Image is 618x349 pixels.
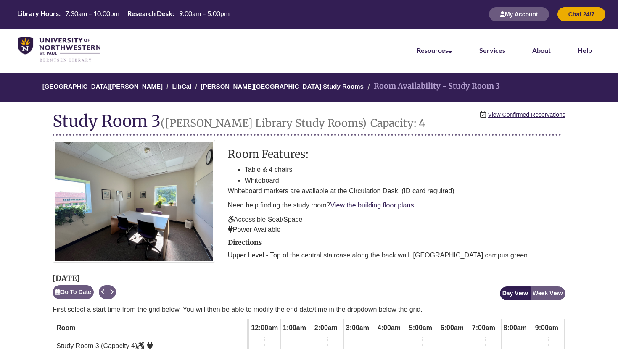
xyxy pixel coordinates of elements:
[228,148,565,160] h3: Room Features:
[479,46,505,54] a: Services
[245,164,565,175] li: Table & 4 chairs
[18,37,100,63] img: UNWSP Library Logo
[489,10,549,18] a: My Account
[249,321,280,335] span: 12:00am
[53,73,565,102] nav: Breadcrumb
[557,10,605,18] a: Chat 24/7
[438,321,466,335] span: 6:00am
[53,304,565,315] p: First select a start time from the grid below. You will then be able to modify the end date/time ...
[201,83,364,90] a: [PERSON_NAME][GEOGRAPHIC_DATA] Study Rooms
[42,83,163,90] a: [GEOGRAPHIC_DATA][PERSON_NAME]
[488,110,565,119] a: View Confirmed Reservations
[228,239,565,247] h2: Directions
[161,116,367,130] small: ([PERSON_NAME] Library Study Rooms)
[179,9,230,17] span: 9:00am – 5:00pm
[502,321,529,335] span: 8:00am
[375,321,403,335] span: 4:00am
[107,285,116,299] button: Next
[53,274,116,283] h2: [DATE]
[417,46,452,54] a: Resources
[53,112,561,136] h1: Study Room 3
[228,200,565,210] p: Need help finding the study room? .
[228,250,565,260] p: Upper Level - Top of the central staircase along the back wall. [GEOGRAPHIC_DATA] campus green.
[99,285,108,299] button: Previous
[172,83,192,90] a: LibCal
[124,9,175,18] th: Research Desk:
[407,321,434,335] span: 5:00am
[14,9,62,18] th: Library Hours:
[344,321,371,335] span: 3:00am
[530,286,565,300] button: Week View
[245,175,565,186] li: Whiteboard
[65,9,119,17] span: 7:30am – 10:00pm
[281,321,308,335] span: 1:00am
[228,186,565,196] p: Whiteboard markers are available at the Circulation Desk. (ID card required)
[370,116,425,130] small: Capacity: 4
[565,321,596,335] span: 10:00am
[14,9,232,20] a: Hours Today
[228,215,565,235] p: Accessible Seat/Space Power Available
[330,202,414,209] a: View the building floor plans
[489,7,549,21] button: My Account
[14,9,232,19] table: Hours Today
[500,286,531,300] button: Day View
[56,324,75,331] span: Room
[365,80,500,92] li: Room Availability - Study Room 3
[53,285,94,299] button: Go To Date
[228,239,565,261] div: directions
[532,46,551,54] a: About
[312,321,340,335] span: 2:00am
[470,321,497,335] span: 7:00am
[53,140,215,262] img: Study Room 3
[533,321,560,335] span: 9:00am
[557,7,605,21] button: Chat 24/7
[228,148,565,234] div: description
[578,46,592,54] a: Help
